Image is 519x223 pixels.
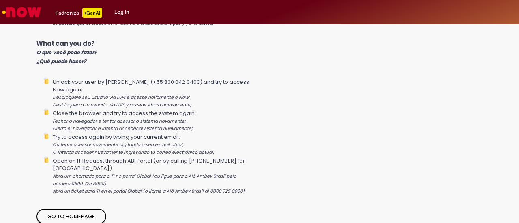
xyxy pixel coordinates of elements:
[36,58,86,65] i: ¿Qué puede hacer?
[53,77,254,108] li: Unlock your user by [PERSON_NAME] (+55 800 042 0403) and try to access Now again;
[1,4,43,20] img: ServiceNow
[53,102,191,108] i: Desbloquea a tu usuario vía LUPI y accede Ahora nuevamente;
[53,125,193,132] i: Cierra el navegador e intenta acceder al sistema nuevamente;
[53,94,190,100] i: Desbloqueie seu usuário via LUPI e acesse novamente o Now;
[53,108,254,132] li: Close the browser and try to access the system again;
[36,39,254,65] p: What can you do?
[53,149,214,155] i: O intenta acceder nuevamente ingresando tu correo electrónico actual;
[53,173,236,187] i: Abra um chamado para o TI no portal Global (ou ligue para o Alô Ambev Brasil pelo número 0800 725...
[56,8,102,18] div: Padroniza
[53,142,184,148] i: Ou tente acessar novamente digitando o seu e-mail atual;
[53,188,245,194] i: Abra un ticket para TI en el portal Global (o llame a Alô Ambev Brasil al 0800 725 8000)
[53,132,254,156] li: Try to access again by typing your current email;
[82,8,102,18] p: +GenAi
[53,156,254,195] li: Open an IT Request through ABI Portal (or by calling [PHONE_NUMBER] for [GEOGRAPHIC_DATA])
[53,118,186,124] i: Fechar o navegador e tentar acessar o sistema novamente;
[36,49,97,56] i: O que você pode fazer?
